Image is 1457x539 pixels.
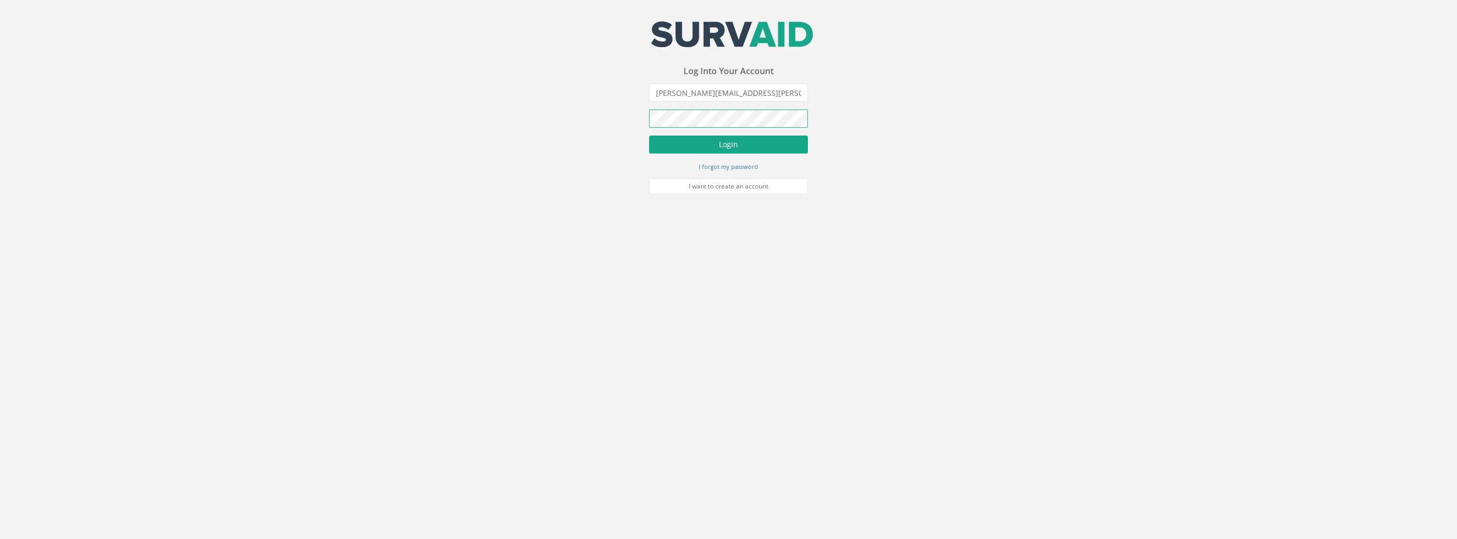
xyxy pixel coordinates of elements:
a: I forgot my password [699,161,758,171]
button: Login [649,136,808,154]
h3: Log Into Your Account [649,67,808,76]
a: I want to create an account [649,178,808,194]
small: I forgot my password [699,163,758,170]
input: Email [649,84,808,102]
